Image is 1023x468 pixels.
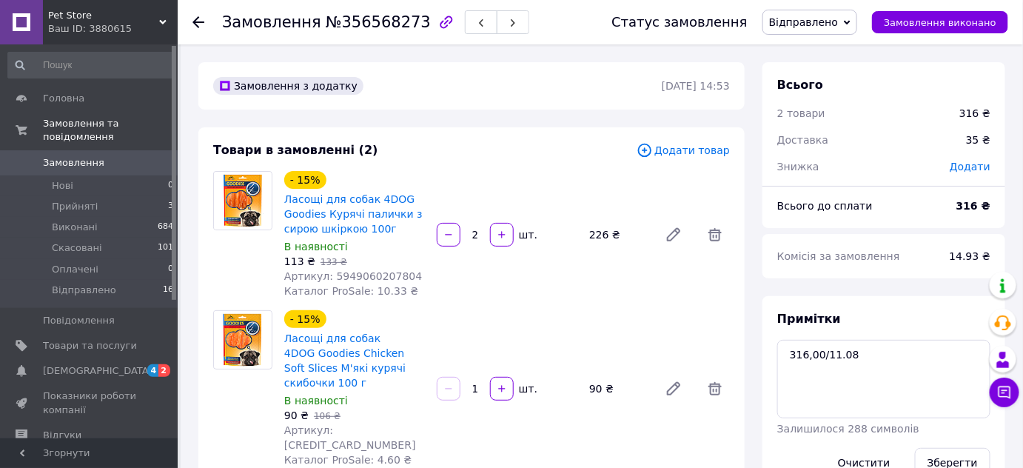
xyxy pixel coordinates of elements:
span: Головна [43,92,84,105]
div: Повернутися назад [192,15,204,30]
span: Комісія за замовлення [777,250,900,262]
span: Додати [950,161,990,173]
span: Видалити [700,220,730,250]
span: В наявності [284,241,348,253]
span: Каталог ProSale: 4.60 ₴ [284,454,412,466]
span: Доставка [777,134,828,146]
span: 16 [163,284,173,297]
button: Замовлення виконано [872,11,1008,33]
span: Всього до сплати [777,200,873,212]
b: 316 ₴ [956,200,990,212]
span: 3 [168,200,173,213]
div: 90 ₴ [583,378,653,399]
span: 133 ₴ [321,257,347,267]
span: 113 ₴ [284,255,315,267]
span: Товари в замовленні (2) [213,143,378,157]
span: 4 [147,364,159,377]
span: Відгуки [43,429,81,442]
span: Каталог ProSale: 10.33 ₴ [284,285,418,297]
span: Відправлено [52,284,116,297]
span: Скасовані [52,241,102,255]
span: Видалити [700,374,730,404]
button: Чат з покупцем [990,378,1019,407]
span: 106 ₴ [314,411,341,421]
span: Артикул: 5949060207804 [284,270,422,282]
div: - 15% [284,171,326,189]
span: [DEMOGRAPHIC_DATA] [43,364,152,378]
span: 101 [158,241,173,255]
span: Замовлення виконано [884,17,996,28]
span: 90 ₴ [284,409,309,421]
textarea: 316,00/11.08 [777,340,990,418]
span: В наявності [284,395,348,407]
span: Товари та послуги [43,339,137,352]
span: Виконані [52,221,98,234]
span: 2 [158,364,170,377]
span: Знижка [777,161,819,173]
span: Оплачені [52,263,98,276]
span: 2 товари [777,107,825,119]
span: 684 [158,221,173,234]
span: 0 [168,263,173,276]
div: 226 ₴ [583,224,653,245]
div: - 15% [284,310,326,328]
input: Пошук [7,52,175,78]
span: 14.93 ₴ [950,250,990,262]
span: 0 [168,179,173,193]
img: Ласощі для собак 4DOG Goodies Chicken Soft Slices М'які курячі скибочки 100 г [214,311,272,369]
span: Додати товар [637,142,730,158]
span: Залишилося 288 символів [777,423,919,435]
a: Ласощі для собак 4DOG Goodies Chicken Soft Slices М'які курячі скибочки 100 г [284,332,406,389]
span: Всього [777,78,823,92]
time: [DATE] 14:53 [662,80,730,92]
div: шт. [515,381,539,396]
div: Статус замовлення [611,15,748,30]
span: Нові [52,179,73,193]
span: Примітки [777,312,841,326]
div: шт. [515,227,539,242]
img: Ласощі для собак 4DOG Goodies Курячі палички з сирою шкіркою 100г [214,172,272,230]
span: Прийняті [52,200,98,213]
span: Відправлено [769,16,838,28]
span: Замовлення та повідомлення [43,117,178,144]
a: Ласощі для собак 4DOG Goodies Курячі палички з сирою шкіркою 100г [284,193,423,235]
div: 35 ₴ [957,124,999,156]
div: Замовлення з додатку [213,77,363,95]
div: 316 ₴ [959,106,990,121]
span: Замовлення [222,13,321,31]
span: Замовлення [43,156,104,170]
span: №356568273 [326,13,431,31]
span: Повідомлення [43,314,115,327]
span: Артикул: [CREDIT_CARD_NUMBER] [284,424,416,451]
span: Pet Store [48,9,159,22]
a: Редагувати [659,220,688,250]
a: Редагувати [659,374,688,404]
div: Ваш ID: 3880615 [48,22,178,36]
span: Показники роботи компанії [43,390,137,416]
